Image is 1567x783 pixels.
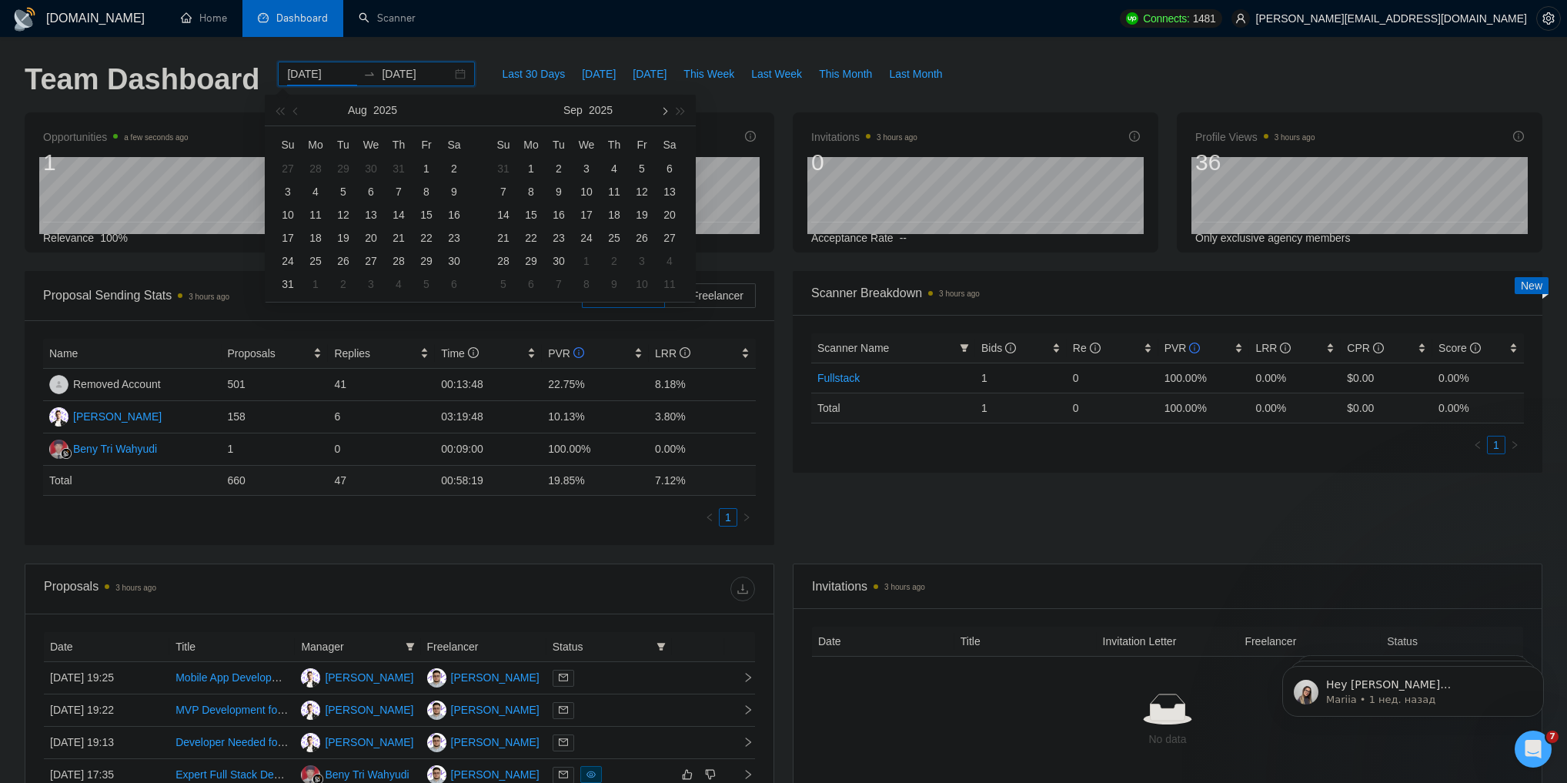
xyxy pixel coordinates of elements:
[403,635,418,658] span: filter
[730,577,755,601] button: download
[660,252,679,270] div: 4
[440,273,468,296] td: 2025-09-06
[573,157,600,180] td: 2025-09-03
[720,509,737,526] a: 1
[389,252,408,270] div: 28
[49,375,68,394] img: RA
[362,252,380,270] div: 27
[385,157,413,180] td: 2025-07-31
[550,159,568,178] div: 2
[517,203,545,226] td: 2025-09-15
[440,157,468,180] td: 2025-08-02
[675,62,743,86] button: This Week
[656,132,683,157] th: Sa
[417,182,436,201] div: 8
[274,226,302,249] td: 2025-08-17
[389,275,408,293] div: 4
[258,12,269,23] span: dashboard
[385,226,413,249] td: 2025-08-21
[329,132,357,157] th: Tu
[389,182,408,201] div: 7
[817,372,860,384] a: Fullstack
[656,180,683,203] td: 2025-09-13
[811,232,894,244] span: Acceptance Rate
[302,157,329,180] td: 2025-07-28
[563,95,583,125] button: Sep
[306,159,325,178] div: 28
[301,768,409,780] a: BTBeny Tri Wahyudi
[577,252,596,270] div: 1
[325,701,413,718] div: [PERSON_NAME]
[325,766,409,783] div: Beny Tri Wahyudi
[550,252,568,270] div: 30
[577,229,596,247] div: 24
[653,635,669,658] span: filter
[417,252,436,270] div: 29
[100,232,128,244] span: 100%
[577,182,596,201] div: 10
[517,132,545,157] th: Mo
[545,132,573,157] th: Tu
[287,65,357,82] input: Start date
[35,54,59,79] img: Profile image for Mariia
[719,508,737,527] li: 1
[329,180,357,203] td: 2025-08-05
[406,642,415,651] span: filter
[362,275,380,293] div: 3
[656,273,683,296] td: 2025-10-11
[445,159,463,178] div: 2
[819,65,872,82] span: This Month
[61,448,72,459] img: gigradar-bm.png
[811,128,917,146] span: Invitations
[328,339,435,369] th: Replies
[656,203,683,226] td: 2025-09-20
[573,132,600,157] th: We
[705,513,714,522] span: left
[301,671,413,683] a: OC[PERSON_NAME]
[451,766,540,783] div: [PERSON_NAME]
[1195,232,1351,244] span: Only exclusive agency members
[573,203,600,226] td: 2025-09-17
[175,671,393,684] a: Mobile App Development for iOS and Android
[440,180,468,203] td: 2025-08-09
[517,273,545,296] td: 2025-10-06
[25,62,259,98] h1: Team Dashboard
[329,226,357,249] td: 2025-08-19
[373,95,397,125] button: 2025
[302,249,329,273] td: 2025-08-25
[731,583,754,595] span: download
[550,182,568,201] div: 9
[683,65,734,82] span: This Week
[302,273,329,296] td: 2025-09-01
[385,132,413,157] th: Th
[494,182,513,201] div: 7
[600,273,628,296] td: 2025-10-09
[743,62,810,86] button: Last Week
[325,734,413,751] div: [PERSON_NAME]
[900,232,907,244] span: --
[1510,440,1519,450] span: right
[577,206,596,224] div: 17
[1195,148,1315,177] div: 36
[1193,10,1216,27] span: 1481
[124,133,188,142] time: a few seconds ago
[357,273,385,296] td: 2025-09-03
[517,249,545,273] td: 2025-09-29
[489,226,517,249] td: 2025-09-21
[545,273,573,296] td: 2025-10-07
[628,132,656,157] th: Fr
[413,273,440,296] td: 2025-09-05
[628,273,656,296] td: 2025-10-10
[656,157,683,180] td: 2025-09-06
[302,180,329,203] td: 2025-08-04
[279,159,297,178] div: 27
[502,65,565,82] span: Last 30 Days
[545,226,573,249] td: 2025-09-23
[440,132,468,157] th: Sa
[559,673,568,682] span: mail
[489,203,517,226] td: 2025-09-14
[633,229,651,247] div: 26
[329,249,357,273] td: 2025-08-26
[1235,13,1246,24] span: user
[427,703,540,715] a: VT[PERSON_NAME]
